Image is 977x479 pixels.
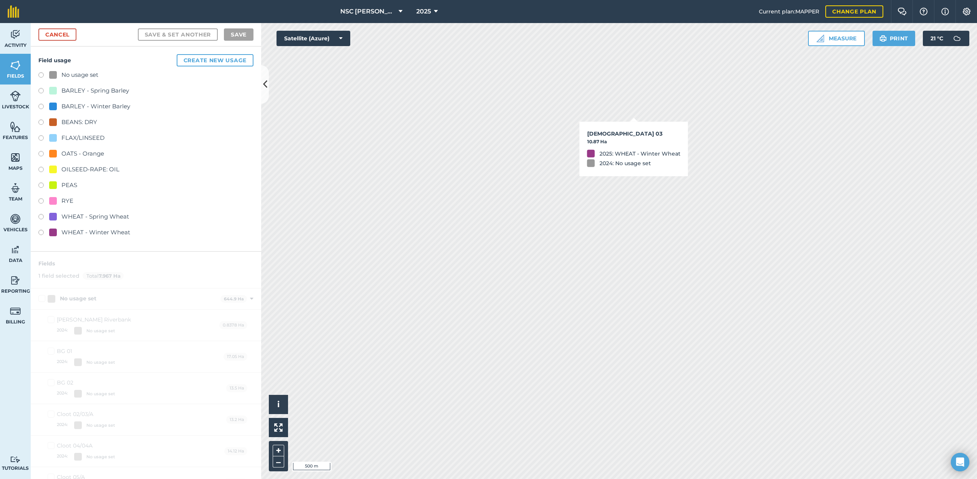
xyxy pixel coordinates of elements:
img: Two speech bubbles overlapping with the left bubble in the forefront [898,8,907,15]
h4: Field usage [38,54,253,66]
button: 21 °C [923,31,969,46]
img: svg+xml;base64,PHN2ZyB4bWxucz0iaHR0cDovL3d3dy53My5vcmcvMjAwMC9zdmciIHdpZHRoPSI1NiIgaGVpZ2h0PSI2MC... [10,60,21,71]
div: WHEAT - Winter Wheat [61,228,130,237]
button: – [273,456,284,467]
img: svg+xml;base64,PHN2ZyB4bWxucz0iaHR0cDovL3d3dy53My5vcmcvMjAwMC9zdmciIHdpZHRoPSI1NiIgaGVpZ2h0PSI2MC... [10,121,21,133]
div: BARLEY - Winter Barley [61,102,130,111]
button: i [269,395,288,414]
img: svg+xml;base64,PD94bWwgdmVyc2lvbj0iMS4wIiBlbmNvZGluZz0idXRmLTgiPz4KPCEtLSBHZW5lcmF0b3I6IEFkb2JlIE... [949,31,965,46]
div: Open Intercom Messenger [951,453,969,471]
img: A question mark icon [919,8,928,15]
button: Create new usage [177,54,253,66]
div: OILSEED-RAPE: OIL [61,165,119,174]
div: BARLEY - Spring Barley [61,86,129,95]
button: Satellite (Azure) [277,31,350,46]
strong: 10.87 Ha [587,139,607,144]
img: Ruler icon [816,35,824,42]
img: svg+xml;base64,PD94bWwgdmVyc2lvbj0iMS4wIiBlbmNvZGluZz0idXRmLTgiPz4KPCEtLSBHZW5lcmF0b3I6IEFkb2JlIE... [10,305,21,317]
div: OATS - Orange [61,149,104,158]
div: PEAS [61,181,77,190]
img: svg+xml;base64,PD94bWwgdmVyc2lvbj0iMS4wIiBlbmNvZGluZz0idXRmLTgiPz4KPCEtLSBHZW5lcmF0b3I6IEFkb2JlIE... [10,456,21,463]
div: FLAX/LINSEED [61,133,104,143]
img: svg+xml;base64,PHN2ZyB4bWxucz0iaHR0cDovL3d3dy53My5vcmcvMjAwMC9zdmciIHdpZHRoPSI1NiIgaGVpZ2h0PSI2MC... [10,152,21,163]
img: svg+xml;base64,PD94bWwgdmVyc2lvbj0iMS4wIiBlbmNvZGluZz0idXRmLTgiPz4KPCEtLSBHZW5lcmF0b3I6IEFkb2JlIE... [10,275,21,286]
div: WHEAT - Spring Wheat [61,212,129,221]
button: Measure [808,31,865,46]
div: 2024: No usage set [599,159,651,167]
img: A cog icon [962,8,971,15]
img: Four arrows, one pointing top left, one top right, one bottom right and the last bottom left [274,423,283,432]
span: 2025 [416,7,431,16]
button: Print [873,31,916,46]
img: svg+xml;base64,PD94bWwgdmVyc2lvbj0iMS4wIiBlbmNvZGluZz0idXRmLTgiPz4KPCEtLSBHZW5lcmF0b3I6IEFkb2JlIE... [10,244,21,255]
button: Save & set another [138,28,218,41]
div: 2025: WHEAT - Winter Wheat [599,149,681,157]
span: NSC [PERSON_NAME] [340,7,396,16]
a: Cancel [38,28,76,41]
img: svg+xml;base64,PHN2ZyB4bWxucz0iaHR0cDovL3d3dy53My5vcmcvMjAwMC9zdmciIHdpZHRoPSIxNyIgaGVpZ2h0PSIxNy... [941,7,949,16]
img: svg+xml;base64,PD94bWwgdmVyc2lvbj0iMS4wIiBlbmNvZGluZz0idXRmLTgiPz4KPCEtLSBHZW5lcmF0b3I6IEFkb2JlIE... [10,213,21,225]
img: svg+xml;base64,PD94bWwgdmVyc2lvbj0iMS4wIiBlbmNvZGluZz0idXRmLTgiPz4KPCEtLSBHZW5lcmF0b3I6IEFkb2JlIE... [10,182,21,194]
a: Change plan [825,5,883,18]
span: i [277,399,280,409]
div: BEANS: DRY [61,118,97,127]
div: No usage set [61,70,98,80]
img: svg+xml;base64,PHN2ZyB4bWxucz0iaHR0cDovL3d3dy53My5vcmcvMjAwMC9zdmciIHdpZHRoPSIxOSIgaGVpZ2h0PSIyNC... [879,34,887,43]
button: + [273,445,284,456]
img: fieldmargin Logo [8,5,19,18]
h3: [DEMOGRAPHIC_DATA] 03 [587,129,681,138]
span: Current plan : MAPPER [759,7,819,16]
button: Save [224,28,253,41]
img: svg+xml;base64,PD94bWwgdmVyc2lvbj0iMS4wIiBlbmNvZGluZz0idXRmLTgiPz4KPCEtLSBHZW5lcmF0b3I6IEFkb2JlIE... [10,29,21,40]
span: 21 ° C [931,31,943,46]
img: svg+xml;base64,PD94bWwgdmVyc2lvbj0iMS4wIiBlbmNvZGluZz0idXRmLTgiPz4KPCEtLSBHZW5lcmF0b3I6IEFkb2JlIE... [10,90,21,102]
div: RYE [61,196,73,206]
